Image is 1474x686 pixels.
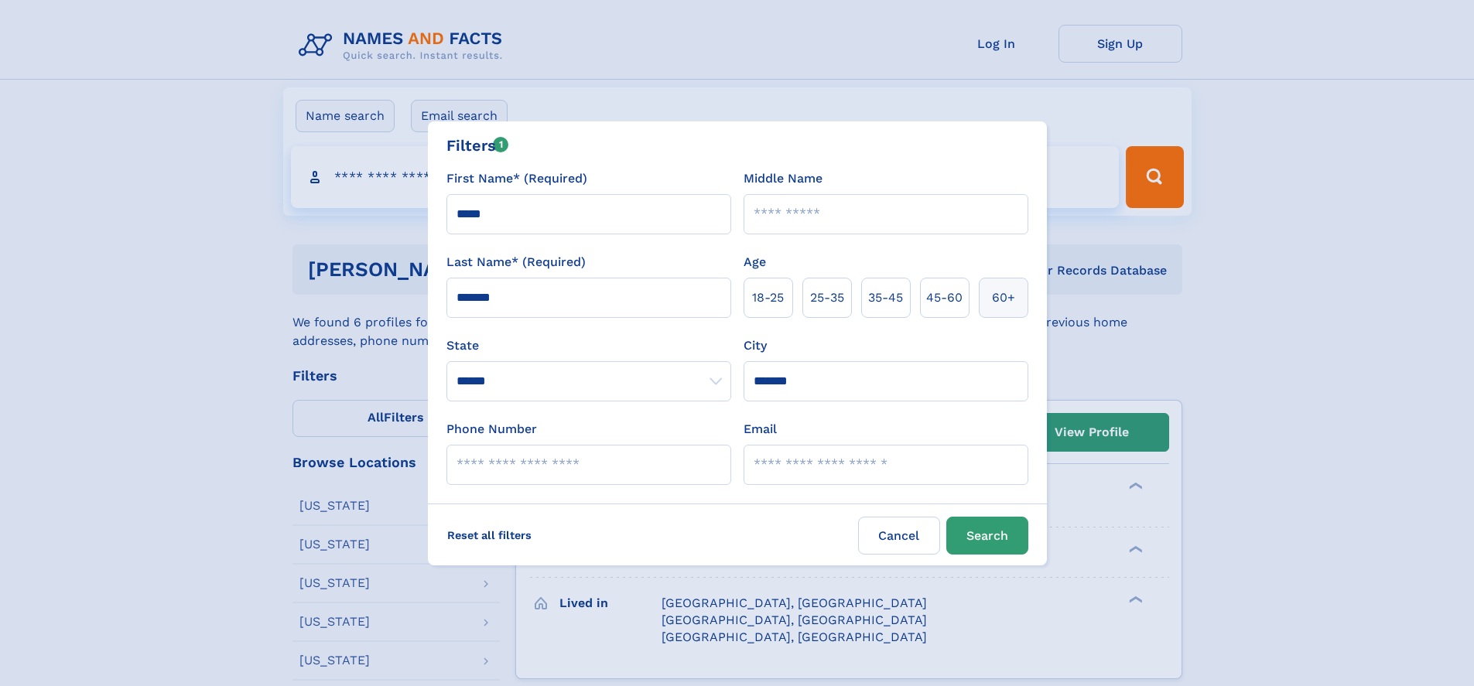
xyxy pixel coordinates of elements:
button: Search [946,517,1028,555]
span: 18‑25 [752,288,784,307]
label: Middle Name [744,169,822,188]
span: 25‑35 [810,288,844,307]
span: 45‑60 [926,288,963,307]
label: Age [744,253,766,271]
span: 60+ [992,288,1015,307]
label: Phone Number [446,420,537,439]
label: Cancel [858,517,940,555]
label: First Name* (Required) [446,169,587,188]
label: State [446,336,731,355]
div: Filters [446,134,509,157]
span: 35‑45 [868,288,903,307]
label: Email [744,420,777,439]
label: City [744,336,767,355]
label: Last Name* (Required) [446,253,586,271]
label: Reset all filters [437,517,542,554]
